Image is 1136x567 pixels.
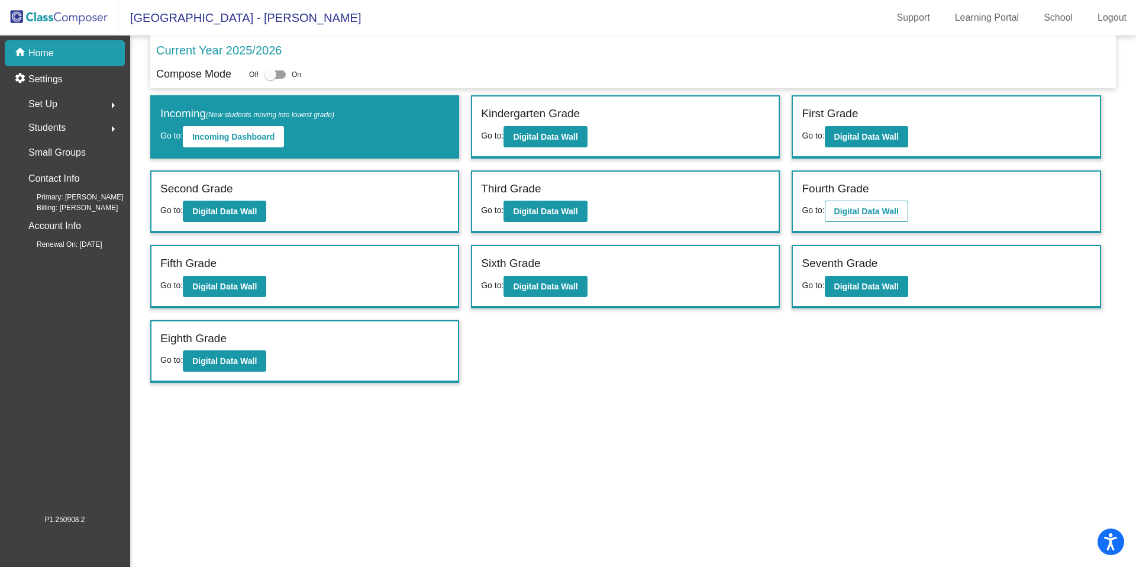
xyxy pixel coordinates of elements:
b: Digital Data Wall [513,282,577,291]
span: Go to: [160,131,183,140]
b: Digital Data Wall [834,132,899,141]
label: Kindergarten Grade [481,105,580,123]
a: School [1034,8,1082,27]
p: Compose Mode [156,66,231,82]
b: Digital Data Wall [513,132,577,141]
label: Seventh Grade [802,255,877,272]
button: Digital Data Wall [825,201,908,222]
button: Digital Data Wall [183,201,266,222]
label: Incoming [160,105,334,123]
p: Current Year 2025/2026 [156,41,282,59]
span: Go to: [481,205,504,215]
button: Digital Data Wall [825,276,908,297]
span: [GEOGRAPHIC_DATA] - [PERSON_NAME] [118,8,361,27]
b: Digital Data Wall [834,282,899,291]
span: Go to: [160,355,183,365]
span: Go to: [481,131,504,140]
label: First Grade [802,105,858,123]
a: Support [887,8,940,27]
button: Incoming Dashboard [183,126,284,147]
b: Digital Data Wall [192,282,257,291]
p: Small Groups [28,144,86,161]
label: Third Grade [481,181,541,198]
label: Eighth Grade [160,330,227,347]
span: Renewal On: [DATE] [18,239,102,250]
label: Second Grade [160,181,233,198]
a: Learning Portal [945,8,1029,27]
button: Digital Data Wall [825,126,908,147]
label: Fourth Grade [802,181,869,198]
span: Off [249,69,259,80]
p: Account Info [28,218,81,234]
a: Logout [1088,8,1136,27]
mat-icon: arrow_right [106,122,120,136]
mat-icon: arrow_right [106,98,120,112]
b: Digital Data Wall [834,207,899,216]
span: Go to: [160,281,183,290]
b: Digital Data Wall [192,207,257,216]
span: Billing: [PERSON_NAME] [18,202,118,213]
mat-icon: settings [14,72,28,86]
button: Digital Data Wall [504,276,587,297]
button: Digital Data Wall [183,276,266,297]
span: Students [28,120,66,136]
mat-icon: home [14,46,28,60]
b: Digital Data Wall [513,207,577,216]
span: Set Up [28,96,57,112]
span: On [292,69,301,80]
p: Contact Info [28,170,79,187]
b: Digital Data Wall [192,356,257,366]
span: Go to: [481,281,504,290]
button: Digital Data Wall [504,201,587,222]
span: Go to: [160,205,183,215]
span: Go to: [802,205,824,215]
button: Digital Data Wall [504,126,587,147]
label: Sixth Grade [481,255,540,272]
b: Incoming Dashboard [192,132,275,141]
span: Primary: [PERSON_NAME] [18,192,124,202]
p: Settings [28,72,63,86]
span: (New students moving into lowest grade) [206,111,334,119]
label: Fifth Grade [160,255,217,272]
p: Home [28,46,54,60]
button: Digital Data Wall [183,350,266,372]
span: Go to: [802,131,824,140]
span: Go to: [802,281,824,290]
